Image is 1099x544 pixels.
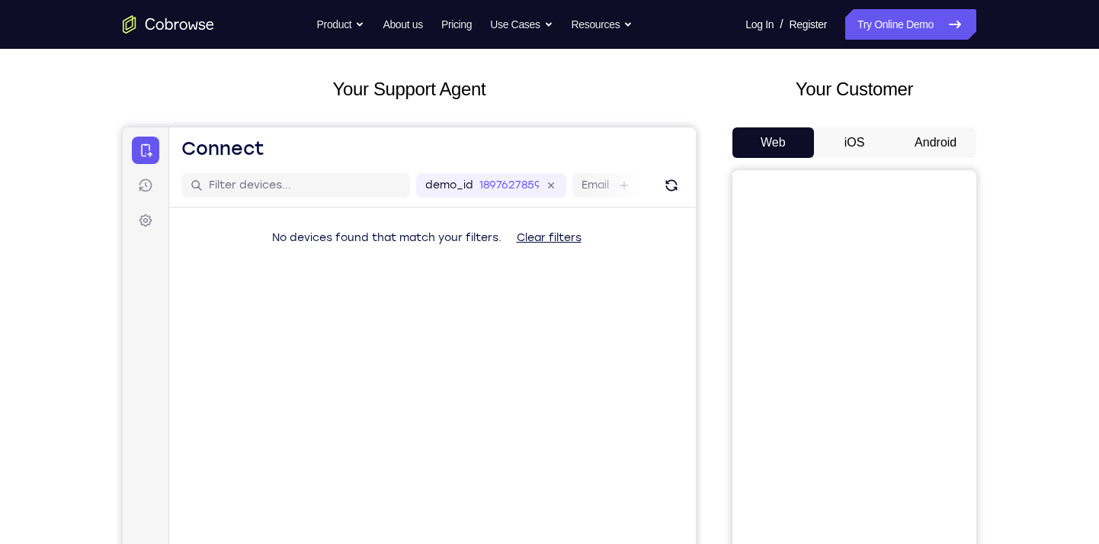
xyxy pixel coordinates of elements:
a: About us [383,9,422,40]
h2: Your Support Agent [123,76,696,103]
a: Go to the home page [123,15,214,34]
button: Android [895,127,976,158]
button: Use Cases [490,9,553,40]
a: Log In [745,9,774,40]
h2: Your Customer [732,76,976,103]
button: Clear filters [382,95,471,126]
a: Pricing [441,9,472,40]
button: Resources [572,9,633,40]
span: No devices found that match your filters. [149,104,379,117]
span: / [780,15,783,34]
button: iOS [814,127,896,158]
button: Product [317,9,365,40]
button: 6-digit code [264,459,356,490]
a: Register [790,9,827,40]
a: Try Online Demo [845,9,976,40]
button: Web [732,127,814,158]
